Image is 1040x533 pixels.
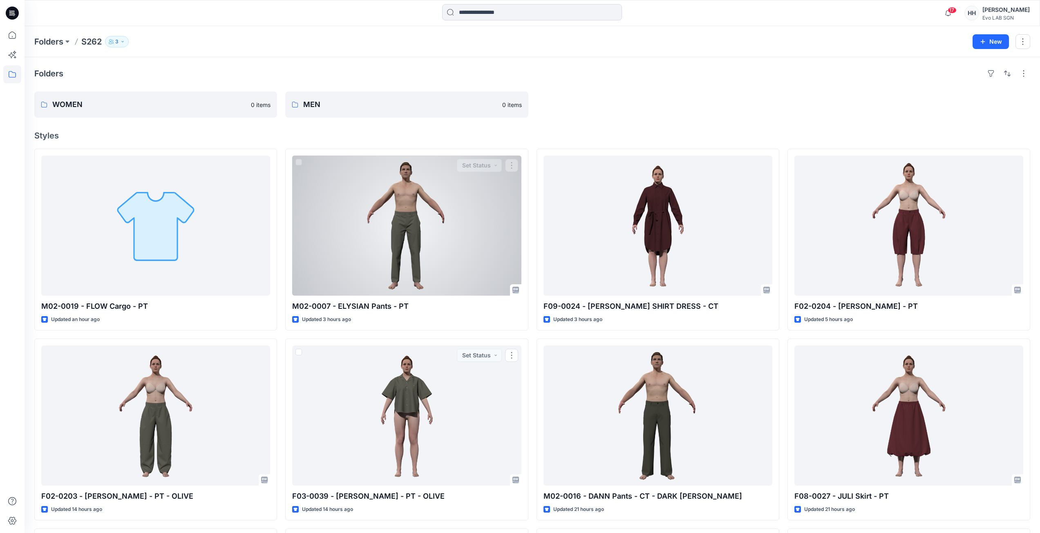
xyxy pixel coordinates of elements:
[948,7,957,13] span: 17
[115,37,119,46] p: 3
[964,6,979,20] div: HH
[81,36,102,47] p: S262
[41,346,270,486] a: F02-0203 - JENNY Pants - PT - OLIVE
[553,505,604,514] p: Updated 21 hours ago
[51,315,100,324] p: Updated an hour ago
[302,315,351,324] p: Updated 3 hours ago
[794,301,1023,312] p: F02-0204 - [PERSON_NAME] - PT
[804,505,855,514] p: Updated 21 hours ago
[292,156,521,296] a: M02-0007 - ELYSIAN Pants - PT
[543,491,772,502] p: M02-0016 - DANN Pants - CT - DARK [PERSON_NAME]
[543,346,772,486] a: M02-0016 - DANN Pants - CT - DARK LODEN
[553,315,602,324] p: Updated 3 hours ago
[303,99,497,110] p: MEN
[292,346,521,486] a: F03-0039 - DANI Shirt - PT - OLIVE
[34,91,277,118] a: WOMEN0 items
[51,505,102,514] p: Updated 14 hours ago
[292,301,521,312] p: M02-0007 - ELYSIAN Pants - PT
[105,36,129,47] button: 3
[41,301,270,312] p: M02-0019 - FLOW Cargo - PT
[794,156,1023,296] a: F02-0204 - JENNY Shoulotte - PT
[251,100,271,109] p: 0 items
[804,315,853,324] p: Updated 5 hours ago
[982,5,1030,15] div: [PERSON_NAME]
[982,15,1030,21] div: Evo LAB SGN
[543,156,772,296] a: F09-0024 - JEANIE SHIRT DRESS - CT
[34,69,63,78] h4: Folders
[794,491,1023,502] p: F08-0027 - JULI Skirt - PT
[302,505,353,514] p: Updated 14 hours ago
[34,131,1030,140] h4: Styles
[543,301,772,312] p: F09-0024 - [PERSON_NAME] SHIRT DRESS - CT
[794,346,1023,486] a: F08-0027 - JULI Skirt - PT
[502,100,522,109] p: 0 items
[292,491,521,502] p: F03-0039 - [PERSON_NAME] - PT - OLIVE
[41,156,270,296] a: M02-0019 - FLOW Cargo - PT
[41,491,270,502] p: F02-0203 - [PERSON_NAME] - PT - OLIVE
[973,34,1009,49] button: New
[34,36,63,47] a: Folders
[52,99,246,110] p: WOMEN
[285,91,528,118] a: MEN0 items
